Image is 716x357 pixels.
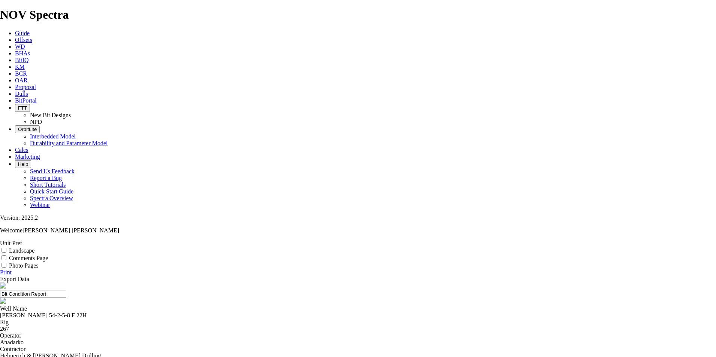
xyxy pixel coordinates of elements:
[15,77,28,83] a: OAR
[15,97,37,104] a: BitPortal
[22,227,119,234] span: [PERSON_NAME] [PERSON_NAME]
[15,153,40,160] a: Marketing
[18,161,28,167] span: Help
[15,50,30,57] a: BHAs
[15,104,30,112] button: FTT
[15,37,32,43] a: Offsets
[30,188,73,195] a: Quick Start Guide
[15,147,28,153] a: Calcs
[18,105,27,111] span: FTT
[15,70,27,77] a: BCR
[15,125,40,133] button: OrbitLite
[15,64,25,70] a: KM
[15,84,36,90] a: Proposal
[30,119,42,125] a: NPD
[15,160,31,168] button: Help
[9,262,39,269] label: Photo Pages
[30,112,71,118] a: New Bit Designs
[9,255,48,261] label: Comments Page
[15,30,30,36] a: Guide
[15,57,28,63] a: BitIQ
[9,247,34,254] label: Landscape
[30,202,50,208] a: Webinar
[15,91,28,97] a: Dulls
[30,140,108,146] a: Durability and Parameter Model
[30,195,73,201] a: Spectra Overview
[30,181,66,188] a: Short Tutorials
[18,126,37,132] span: OrbitLite
[30,168,75,174] a: Send Us Feedback
[30,175,62,181] a: Report a Bug
[30,133,76,140] a: Interbedded Model
[15,43,25,50] a: WD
